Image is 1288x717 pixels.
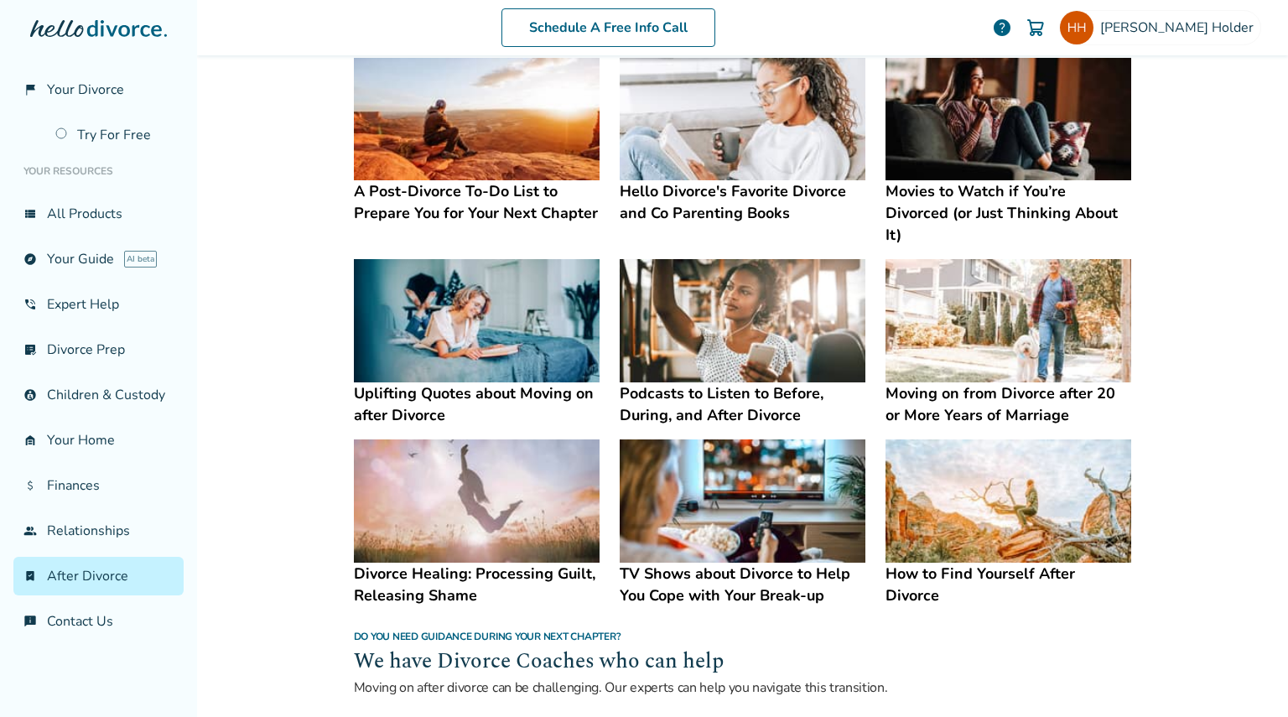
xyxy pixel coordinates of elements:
img: Uplifting Quotes about Moving on after Divorce [354,259,600,382]
span: list_alt_check [23,343,37,356]
img: Divorce Healing: Processing Guilt, Releasing Shame [354,439,600,563]
img: How to Find Yourself After Divorce [885,439,1131,563]
a: Hello Divorce's Favorite Divorce and Co Parenting BooksHello Divorce's Favorite Divorce and Co Pa... [620,58,865,225]
span: flag_2 [23,83,37,96]
h4: TV Shows about Divorce to Help You Cope with Your Break-up [620,563,865,606]
img: Movies to Watch if You’re Divorced (or Just Thinking About It) [885,58,1131,181]
a: A Post-Divorce To-Do List to Prepare You for Your Next ChapterA Post-Divorce To-Do List to Prepar... [354,58,600,225]
h4: Movies to Watch if You’re Divorced (or Just Thinking About It) [885,180,1131,246]
h4: Divorce Healing: Processing Guilt, Releasing Shame [354,563,600,606]
a: Schedule A Free Info Call [501,8,715,47]
a: Divorce Healing: Processing Guilt, Releasing ShameDivorce Healing: Processing Guilt, Releasing Shame [354,439,600,606]
span: attach_money [23,479,37,492]
h4: A Post-Divorce To-Do List to Prepare You for Your Next Chapter [354,180,600,224]
a: chat_infoContact Us [13,602,184,641]
span: garage_home [23,434,37,447]
span: AI beta [124,251,157,268]
span: view_list [23,207,37,221]
a: phone_in_talkExpert Help [13,285,184,324]
span: [PERSON_NAME] Holder [1100,18,1260,37]
a: TV Shows about Divorce to Help You Cope with Your Break-upTV Shows about Divorce to Help You Cope... [620,439,865,606]
h4: How to Find Yourself After Divorce [885,563,1131,606]
span: account_child [23,388,37,402]
img: TV Shows about Divorce to Help You Cope with Your Break-up [620,439,865,563]
h4: Uplifting Quotes about Moving on after Divorce [354,382,600,426]
img: A Post-Divorce To-Do List to Prepare You for Your Next Chapter [354,58,600,181]
a: help [992,18,1012,38]
img: ricegnome@hotmail.com [1060,11,1093,44]
a: Uplifting Quotes about Moving on after DivorceUplifting Quotes about Moving on after Divorce [354,259,600,426]
span: chat_info [23,615,37,628]
a: bookmark_checkAfter Divorce [13,557,184,595]
h2: We have Divorce Coaches who can help [354,647,1132,678]
h4: Moving on from Divorce after 20 or More Years of Marriage [885,382,1131,426]
span: Do you need guidance during your next chapter? [354,630,621,643]
h4: Hello Divorce's Favorite Divorce and Co Parenting Books [620,180,865,224]
a: flag_2Your Divorce [13,70,184,109]
img: Hello Divorce's Favorite Divorce and Co Parenting Books [620,58,865,181]
span: Your Divorce [47,81,124,99]
iframe: Chat Widget [1204,636,1288,717]
a: view_listAll Products [13,195,184,233]
a: Moving on from Divorce after 20 or More Years of MarriageMoving on from Divorce after 20 or More ... [885,259,1131,426]
a: groupRelationships [13,512,184,550]
span: phone_in_talk [23,298,37,311]
p: Moving on after divorce can be challenging. Our experts can help you navigate this transition. [354,678,1132,698]
a: Podcasts to Listen to Before, During, and After DivorcePodcasts to Listen to Before, During, and ... [620,259,865,426]
img: Moving on from Divorce after 20 or More Years of Marriage [885,259,1131,382]
a: Movies to Watch if You’re Divorced (or Just Thinking About It)Movies to Watch if You’re Divorced ... [885,58,1131,247]
span: group [23,524,37,538]
a: list_alt_checkDivorce Prep [13,330,184,369]
h4: Podcasts to Listen to Before, During, and After Divorce [620,382,865,426]
img: Cart [1026,18,1046,38]
li: Your Resources [13,154,184,188]
a: exploreYour GuideAI beta [13,240,184,278]
span: bookmark_check [23,569,37,583]
a: attach_moneyFinances [13,466,184,505]
a: account_childChildren & Custody [13,376,184,414]
img: Podcasts to Listen to Before, During, and After Divorce [620,259,865,382]
span: explore [23,252,37,266]
a: How to Find Yourself After DivorceHow to Find Yourself After Divorce [885,439,1131,606]
a: garage_homeYour Home [13,421,184,460]
a: Try For Free [45,116,184,154]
